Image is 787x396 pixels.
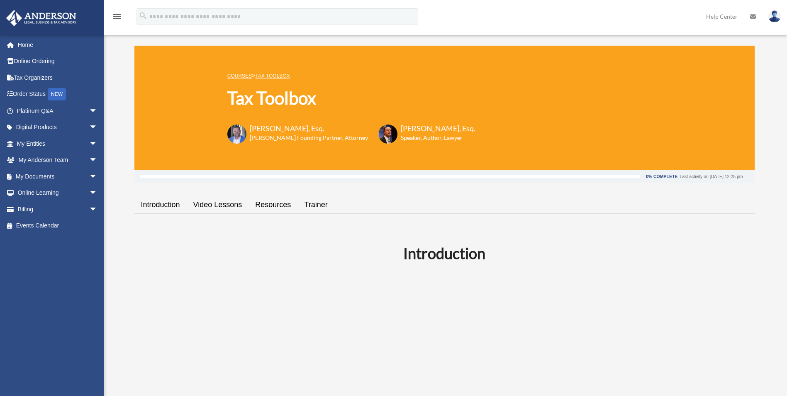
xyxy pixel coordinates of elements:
a: Trainer [297,193,334,217]
span: arrow_drop_down [89,185,106,202]
span: arrow_drop_down [89,201,106,218]
a: Events Calendar [6,218,110,234]
div: Last activity on [DATE] 12:25 pm [680,174,743,179]
a: menu [112,15,122,22]
a: Home [6,37,110,53]
span: arrow_drop_down [89,168,106,185]
h3: [PERSON_NAME], Esq. [250,123,368,134]
p: > [227,71,475,81]
span: arrow_drop_down [89,119,106,136]
div: 0% Complete [646,174,677,179]
img: Anderson Advisors Platinum Portal [4,10,79,26]
div: NEW [48,88,66,100]
h6: [PERSON_NAME] Founding Partner, Attorney [250,134,368,142]
a: Online Ordering [6,53,110,70]
a: Order StatusNEW [6,86,110,103]
a: Online Learningarrow_drop_down [6,185,110,201]
a: Resources [249,193,297,217]
h1: Tax Toolbox [227,86,475,110]
a: My Anderson Teamarrow_drop_down [6,152,110,169]
a: Video Lessons [187,193,249,217]
span: arrow_drop_down [89,152,106,169]
a: Platinum Q&Aarrow_drop_down [6,103,110,119]
a: Tax Organizers [6,69,110,86]
a: My Entitiesarrow_drop_down [6,135,110,152]
h6: Speaker, Author, Lawyer [401,134,465,142]
img: Scott-Estill-Headshot.png [378,125,397,144]
h3: [PERSON_NAME], Esq. [401,123,475,134]
a: Billingarrow_drop_down [6,201,110,218]
i: search [139,11,148,20]
i: menu [112,12,122,22]
span: arrow_drop_down [89,103,106,120]
a: My Documentsarrow_drop_down [6,168,110,185]
a: COURSES [227,73,252,79]
img: Toby-circle-head.png [227,125,246,144]
h2: Introduction [139,243,750,264]
a: Introduction [134,193,187,217]
a: Digital Productsarrow_drop_down [6,119,110,136]
a: Tax Toolbox [255,73,290,79]
img: User Pic [768,10,781,22]
span: arrow_drop_down [89,135,106,152]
